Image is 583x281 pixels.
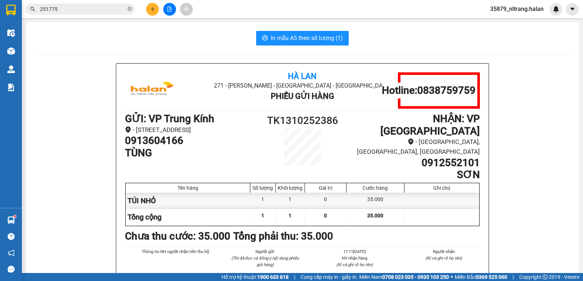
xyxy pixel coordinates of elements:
button: plus [146,3,159,16]
div: Cước hàng [348,185,402,191]
button: aim [180,3,193,16]
sup: 1 [14,215,16,217]
span: close-circle [128,6,132,13]
span: question-circle [8,233,15,240]
img: logo.jpg [125,72,180,109]
span: aim [184,7,189,12]
b: Hà Lan [288,72,317,81]
img: solution-icon [7,84,15,91]
b: Phiếu Gửi Hàng [271,92,334,101]
h1: 0913604166 [125,135,258,147]
span: 0 [324,213,327,218]
i: (Tôi đã đọc và đồng ý nội dung phiếu gửi hàng) [231,256,299,267]
strong: 1900 633 818 [257,274,289,280]
i: (Kí và ghi rõ họ tên) [426,256,462,261]
span: Miền Nam [359,273,449,281]
h1: 0912552101 [347,157,480,169]
div: 35.000 [347,193,404,209]
span: In mẫu A5 theo số lượng (1) [271,33,343,43]
div: 0 [305,193,347,209]
strong: 0369 525 060 [476,274,507,280]
b: GỬI : VP Trung Kính [125,113,214,125]
img: warehouse-icon [7,29,15,37]
span: copyright [543,274,548,280]
img: logo-vxr [6,5,16,16]
span: Miền Bắc [455,273,507,281]
b: Chưa thu cước : 35.000 [125,230,230,242]
span: notification [8,249,15,256]
span: 1 [261,213,264,218]
input: Tìm tên, số ĐT hoặc mã đơn [40,5,126,13]
button: file-add [163,3,176,16]
span: | [513,273,514,281]
h1: TÙNG [125,147,258,159]
span: printer [262,35,268,42]
span: caret-down [569,6,576,12]
div: TÚI NHỎ [126,193,250,209]
span: message [8,266,15,273]
div: 1 [276,193,305,209]
li: - [GEOGRAPHIC_DATA], [GEOGRAPHIC_DATA], [GEOGRAPHIC_DATA] [347,137,480,156]
span: close-circle [128,7,132,11]
li: Người nhận [408,248,480,255]
strong: 0708 023 035 - 0935 103 250 [382,274,449,280]
li: Thông tin NH người nhận tiền thu hộ [140,248,212,255]
h1: Hotline: 0838759759 [382,84,476,97]
h1: SƠN [347,169,480,181]
span: Cung cấp máy in - giấy in: [301,273,357,281]
span: Hỗ trợ kỹ thuật: [222,273,289,281]
button: printerIn mẫu A5 theo số lượng (1) [256,31,349,45]
span: plus [150,7,155,12]
div: Khối lượng [278,185,303,191]
span: | [294,273,295,281]
b: NHẬN : VP [GEOGRAPHIC_DATA] [380,113,480,137]
span: 1 [289,213,291,218]
li: 271 - [PERSON_NAME] - [GEOGRAPHIC_DATA] - [GEOGRAPHIC_DATA] [184,81,420,90]
span: search [30,7,35,12]
li: 17:11[DATE] [318,248,391,255]
li: Người gửi [229,248,301,255]
div: Ghi chú [406,185,477,191]
div: Số lượng [252,185,274,191]
img: icon-new-feature [553,6,559,12]
span: 35879_nltrang.halan [484,4,549,13]
h1: TK1310252386 [258,113,347,129]
li: - [STREET_ADDRESS] [125,125,258,135]
li: NV nhận hàng [318,255,391,261]
div: Tên hàng [128,185,248,191]
button: caret-down [566,3,579,16]
span: file-add [167,7,172,12]
img: warehouse-icon [7,216,15,224]
i: (Kí và ghi rõ họ tên) [336,262,373,267]
b: Tổng phải thu: 35.000 [233,230,333,242]
span: 35.000 [367,213,383,218]
span: environment [125,127,131,133]
span: ⚪️ [451,276,453,278]
div: 1 [250,193,276,209]
img: warehouse-icon [7,65,15,73]
span: Tổng cộng [128,213,161,221]
div: Giá trị [307,185,344,191]
span: environment [408,139,414,145]
img: warehouse-icon [7,47,15,55]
